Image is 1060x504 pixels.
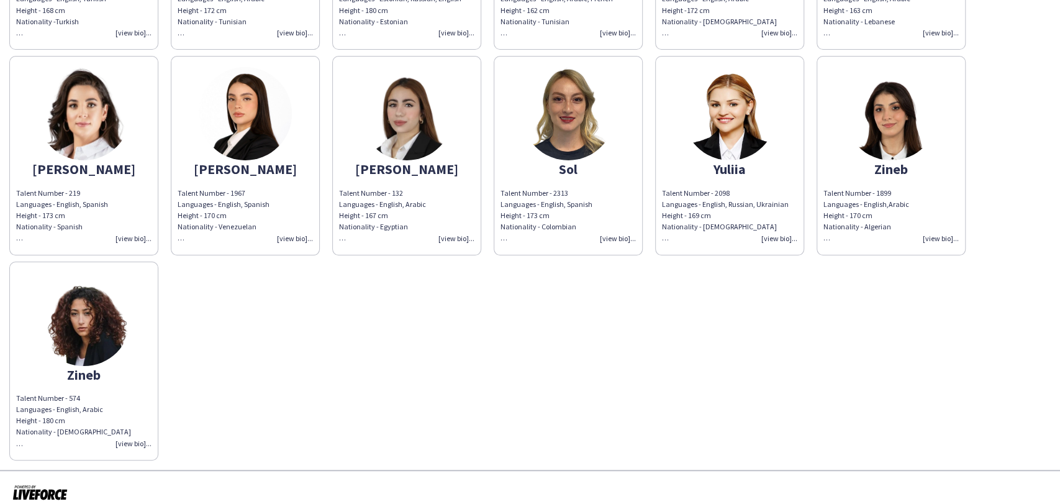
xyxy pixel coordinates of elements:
span: Talent Number - 2098 Languages - English, Russian, Ukrainian Height - 169 cm Nationality - [DEMOG... [662,188,789,232]
img: Powered by Liveforce [12,483,68,501]
span: Talent Number - 1899 Languages - English, [823,188,891,209]
span: Nationality - Tunisian [501,17,569,26]
span: Height - 162 cm [501,6,550,15]
img: thumb-fcc51b00-c477-4200-9b4b-78f975b544c8.png [37,273,130,366]
span: Arabic [889,199,909,209]
span: Talent Number - 219 Languages - English, Spanish Height - 173 cm Nationality - Spanish [16,188,108,243]
div: Zineb [823,163,959,175]
img: thumb-bdd9a070-a58f-4802-a4fa-63606ae1fa6c.png [522,67,615,160]
span: Talent Number - 1967 Languages - English, Spanish Height - 170 cm Nationality - Venezuelan [178,188,270,243]
img: thumb-29c183d3-be3f-4c16-8136-a7e7975988e6.png [683,67,776,160]
div: Zineb [16,369,152,380]
img: thumb-4597d15d-2efd-424b-afc5-2d5196827ed2.png [37,67,130,160]
div: [PERSON_NAME] [178,163,313,175]
div: Height - 172 cm Nationality - Tunisian [178,5,313,39]
span: Talent Number - 574 [16,393,80,403]
img: thumb-2e0034d6-7930-4ae6-860d-e19d2d874555.png [360,67,453,160]
span: Height - 168 cm [16,6,65,15]
img: thumb-dd5fde40-25eb-4cc6-9f37-5c05b41449a2.png [845,67,938,160]
span: Nationality - [16,17,55,26]
span: Languages - English, Arabic Height - 180 cm Nationality - [DEMOGRAPHIC_DATA] [16,405,131,448]
div: Sol [501,163,636,175]
span: Talent Number - 132 Languages - English, Arabic Height - 167 cm Nationality - Egyptian [339,188,426,243]
div: [PERSON_NAME] [339,163,474,175]
div: Yuliia [662,163,797,175]
span: Height - 170 cm Nationality - Algerian [823,211,891,242]
span: Talent Number - 2313 Languages - English, Spanish Height - 173 cm Nationality - Colombian [501,188,592,243]
img: thumb-206d261e-41fc-481b-b7ca-5b9af4b37221.jpg [199,67,292,160]
div: [PERSON_NAME] [16,163,152,175]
